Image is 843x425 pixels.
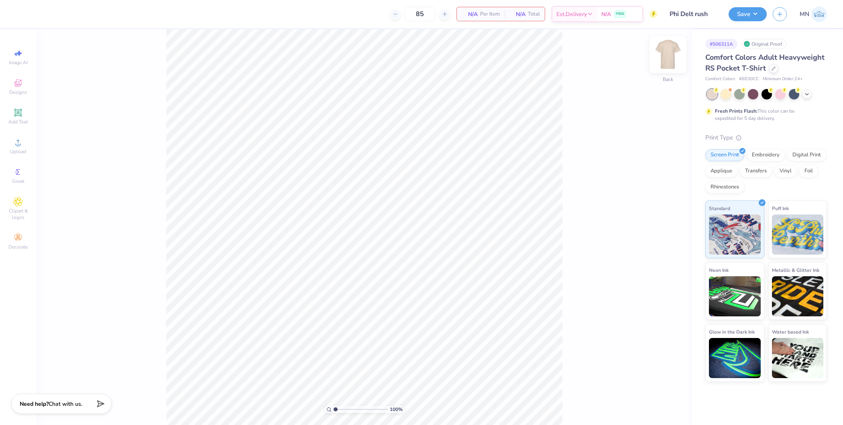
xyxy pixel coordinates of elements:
div: Rhinestones [705,181,744,193]
span: Standard [709,204,730,212]
span: Metallic & Glitter Ink [772,266,819,274]
div: Vinyl [774,165,797,177]
img: Glow in the Dark Ink [709,338,761,378]
span: Glow in the Dark Ink [709,328,755,336]
img: Puff Ink [772,215,824,255]
span: Greek [12,178,24,184]
span: Clipart & logos [4,208,32,221]
span: Comfort Colors Adult Heavyweight RS Pocket T-Shirt [705,53,825,73]
img: Metallic & Glitter Ink [772,276,824,316]
button: Save [729,7,767,21]
img: Neon Ink [709,276,761,316]
span: 100 % [390,406,403,413]
div: Transfers [740,165,772,177]
span: Image AI [9,59,28,66]
span: N/A [462,10,478,18]
div: Applique [705,165,737,177]
span: Total [528,10,540,18]
img: Water based Ink [772,338,824,378]
span: MN [800,10,809,19]
img: Mark Navarro [811,6,827,22]
span: N/A [509,10,525,18]
span: Comfort Colors [705,76,735,83]
span: Minimum Order: 24 + [763,76,803,83]
span: Per Item [480,10,500,18]
img: Back [652,38,684,71]
div: Back [663,76,673,83]
span: Est. Delivery [556,10,587,18]
a: MN [800,6,827,22]
span: Neon Ink [709,266,729,274]
div: Screen Print [705,149,744,161]
input: – – [404,7,436,21]
div: # 506311A [705,39,737,49]
span: N/A [601,10,611,18]
strong: Need help? [20,400,49,408]
div: This color can be expedited for 5 day delivery. [715,107,814,122]
span: Add Text [8,119,28,125]
div: Foil [799,165,818,177]
div: Print Type [705,133,827,142]
strong: Fresh Prints Flash: [715,108,757,114]
span: Puff Ink [772,204,789,212]
img: Standard [709,215,761,255]
div: Original Proof [741,39,786,49]
input: Untitled Design [664,6,723,22]
span: Designs [9,89,27,95]
span: Decorate [8,244,28,250]
span: Water based Ink [772,328,809,336]
div: Embroidery [747,149,785,161]
span: Upload [10,148,26,155]
span: # 6030CC [739,76,759,83]
div: Digital Print [787,149,826,161]
span: Chat with us. [49,400,82,408]
span: FREE [616,11,624,17]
